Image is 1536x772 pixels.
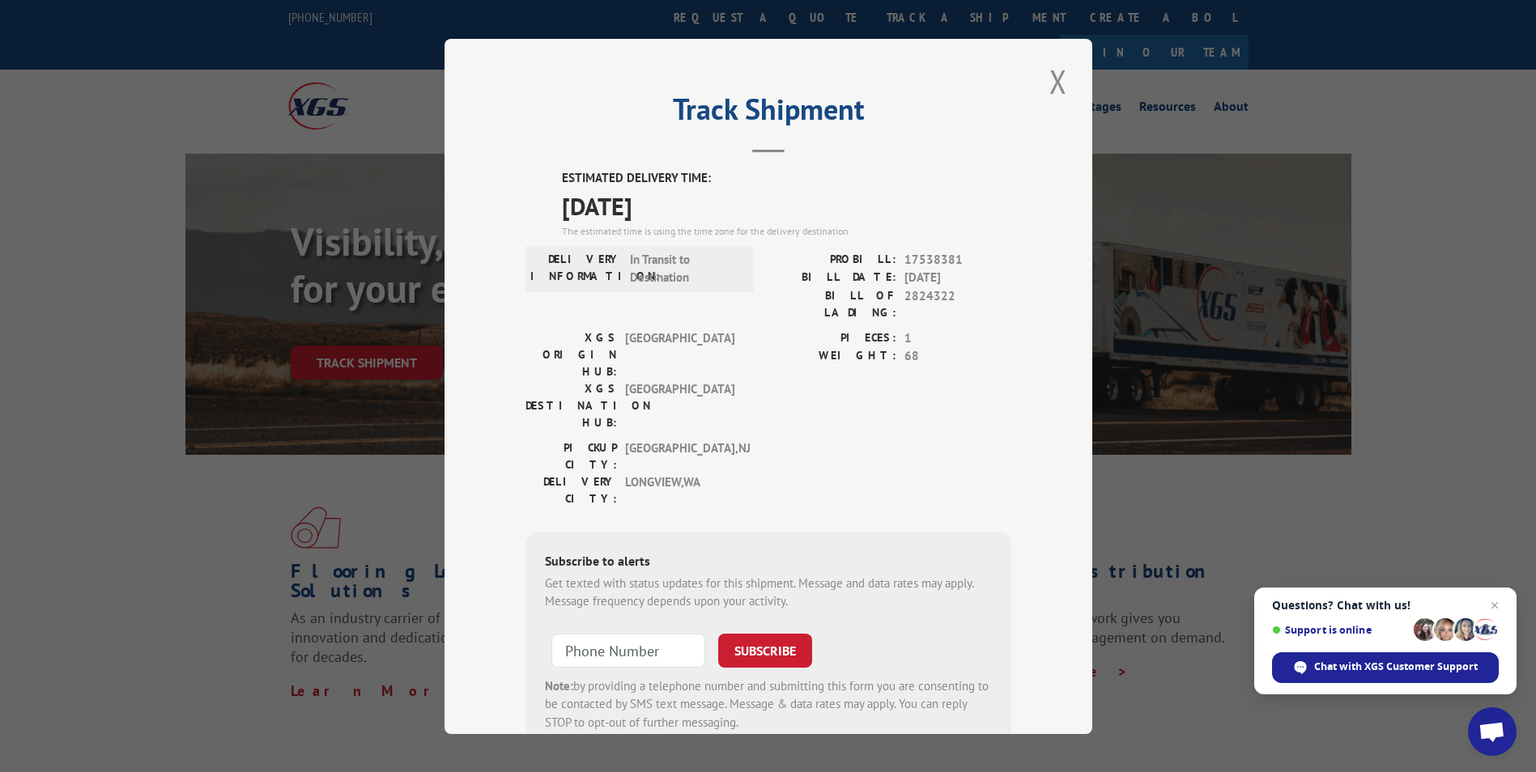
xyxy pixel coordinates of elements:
div: Get texted with status updates for this shipment. Message and data rates may apply. Message frequ... [545,574,992,610]
div: The estimated time is using the time zone for the delivery destination. [562,223,1011,238]
label: BILL OF LADING: [768,286,896,320]
label: ESTIMATED DELIVERY TIME: [562,169,1011,188]
span: [DATE] [562,187,1011,223]
label: PICKUP CITY: [525,439,617,473]
label: PROBILL: [768,250,896,269]
input: Phone Number [551,633,705,667]
strong: Note: [545,677,573,693]
span: [GEOGRAPHIC_DATA] [625,380,734,431]
span: [DATE] [904,269,1011,287]
button: SUBSCRIBE [718,633,812,667]
span: [GEOGRAPHIC_DATA] , NJ [625,439,734,473]
div: by providing a telephone number and submitting this form you are consenting to be contacted by SM... [545,677,992,732]
span: Chat with XGS Customer Support [1314,660,1478,674]
span: 17538381 [904,250,1011,269]
span: 68 [904,347,1011,366]
label: DELIVERY INFORMATION: [530,250,622,286]
span: LONGVIEW , WA [625,473,734,507]
label: XGS ORIGIN HUB: [525,329,617,380]
label: PIECES: [768,329,896,347]
label: WEIGHT: [768,347,896,366]
label: XGS DESTINATION HUB: [525,380,617,431]
label: BILL DATE: [768,269,896,287]
span: [GEOGRAPHIC_DATA] [625,329,734,380]
span: Chat with XGS Customer Support [1272,652,1499,683]
label: DELIVERY CITY: [525,473,617,507]
span: 1 [904,329,1011,347]
span: In Transit to Destination [630,250,739,286]
span: Questions? Chat with us! [1272,599,1499,612]
h2: Track Shipment [525,98,1011,129]
button: Close modal [1045,59,1072,104]
span: Support is online [1272,624,1408,636]
a: Open chat [1468,707,1517,756]
div: Subscribe to alerts [545,550,992,574]
span: 2824322 [904,286,1011,320]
